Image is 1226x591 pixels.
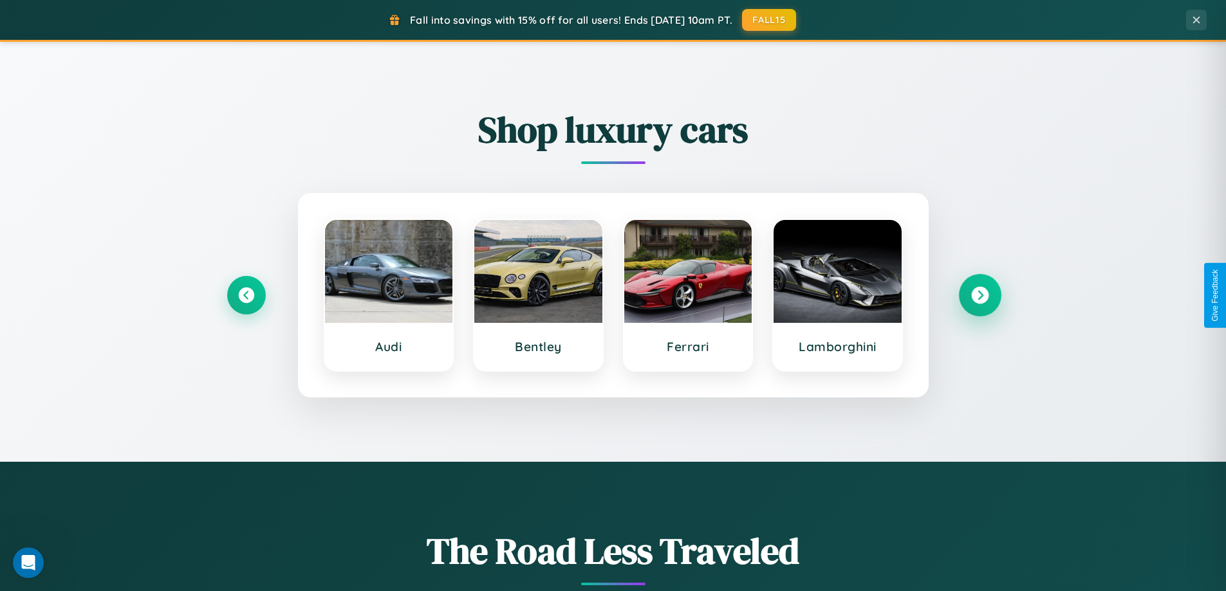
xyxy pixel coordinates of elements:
[227,526,999,576] h1: The Road Less Traveled
[637,339,739,354] h3: Ferrari
[410,14,732,26] span: Fall into savings with 15% off for all users! Ends [DATE] 10am PT.
[13,547,44,578] iframe: Intercom live chat
[227,105,999,154] h2: Shop luxury cars
[338,339,440,354] h3: Audi
[786,339,889,354] h3: Lamborghini
[1211,269,1220,322] div: Give Feedback
[742,9,796,31] button: FALL15
[487,339,590,354] h3: Bentley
